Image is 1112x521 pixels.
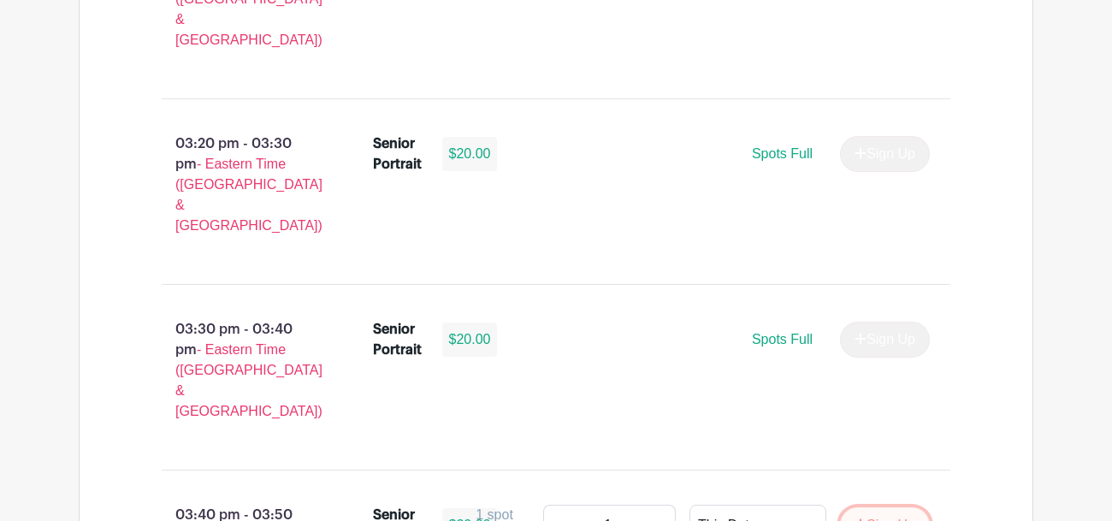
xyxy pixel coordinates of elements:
[373,133,422,175] div: Senior Portrait
[175,342,322,418] span: - Eastern Time ([GEOGRAPHIC_DATA] & [GEOGRAPHIC_DATA])
[134,127,346,243] p: 03:20 pm - 03:30 pm
[442,323,498,357] div: $20.00
[752,146,813,161] span: Spots Full
[373,319,422,360] div: Senior Portrait
[442,137,498,171] div: $20.00
[134,312,346,429] p: 03:30 pm - 03:40 pm
[752,332,813,346] span: Spots Full
[175,157,322,233] span: - Eastern Time ([GEOGRAPHIC_DATA] & [GEOGRAPHIC_DATA])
